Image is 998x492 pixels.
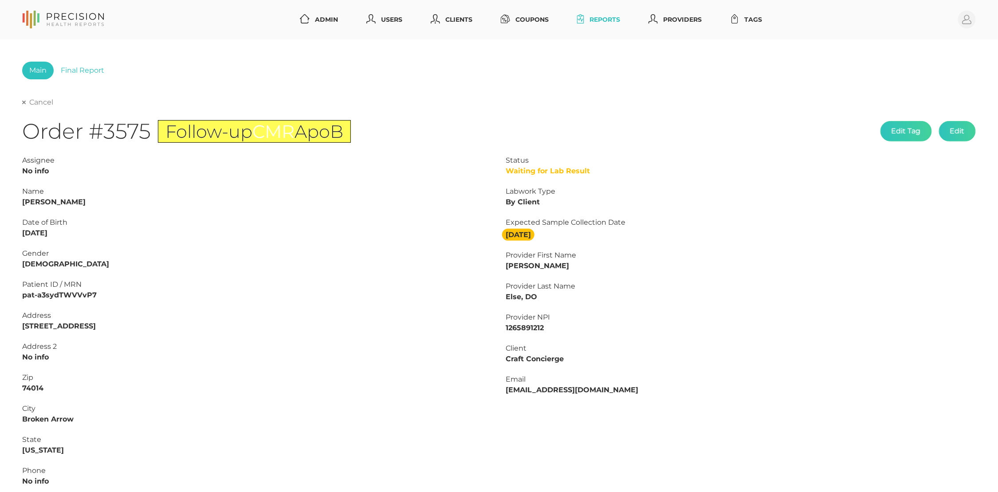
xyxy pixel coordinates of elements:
a: Main [22,62,54,79]
div: Provider NPI [506,312,976,323]
strong: No info [22,167,49,175]
strong: 74014 [22,384,43,392]
div: Address 2 [22,341,492,352]
strong: [PERSON_NAME] [506,262,569,270]
strong: No info [22,353,49,361]
div: Gender [22,248,492,259]
div: Address [22,310,492,321]
span: ApoB [295,121,343,142]
div: Provider Last Name [506,281,976,292]
strong: 1265891212 [506,324,544,332]
strong: [EMAIL_ADDRESS][DOMAIN_NAME] [506,386,638,394]
div: Email [506,374,976,385]
strong: [DEMOGRAPHIC_DATA] [22,260,109,268]
strong: [STREET_ADDRESS] [22,322,96,330]
strong: [DATE] [502,229,534,241]
div: Status [506,155,976,166]
strong: pat-a3sydTWVVvP7 [22,291,97,299]
strong: [DATE] [22,229,47,237]
a: Final Report [54,62,111,79]
strong: No info [22,477,49,485]
strong: [PERSON_NAME] [22,198,86,206]
div: Zip [22,372,492,383]
span: Follow-up [165,121,252,142]
div: Provider First Name [506,250,976,261]
strong: Broken Arrow [22,415,74,423]
strong: By Client [506,198,540,206]
a: Tags [727,12,766,28]
h1: Order #3575 [22,118,351,144]
span: Waiting for Lab Result [506,167,590,175]
div: Date of Birth [22,217,492,228]
a: Providers [645,12,705,28]
button: Edit [939,121,976,141]
strong: Craft Concierge [506,355,564,363]
button: Edit Tag [880,121,932,141]
span: CMR [252,121,295,142]
strong: [US_STATE] [22,446,64,454]
div: Client [506,343,976,354]
a: Clients [427,12,476,28]
a: Coupons [497,12,552,28]
div: Expected Sample Collection Date [506,217,976,228]
div: State [22,434,492,445]
strong: Else, DO [506,293,537,301]
a: Users [363,12,406,28]
div: Patient ID / MRN [22,279,492,290]
a: Reports [574,12,624,28]
div: Labwork Type [506,186,976,197]
div: Name [22,186,492,197]
div: Phone [22,465,492,476]
div: Assignee [22,155,492,166]
div: City [22,403,492,414]
a: Cancel [22,98,53,107]
a: Admin [296,12,342,28]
